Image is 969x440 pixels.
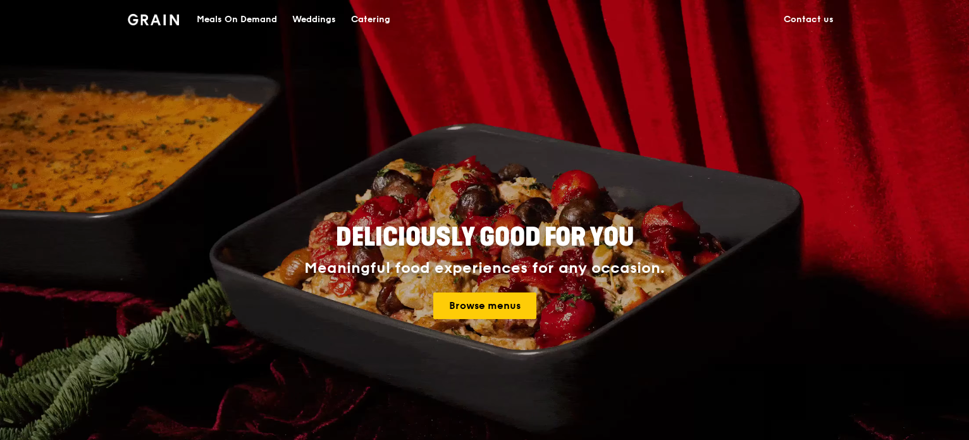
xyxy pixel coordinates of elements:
a: Browse menus [433,292,536,319]
a: Catering [343,1,398,39]
span: Deliciously good for you [336,222,634,253]
div: Weddings [292,1,336,39]
div: Meaningful food experiences for any occasion. [257,260,712,277]
img: Grain [128,14,179,25]
a: Contact us [776,1,841,39]
a: Weddings [285,1,343,39]
div: Meals On Demand [197,1,277,39]
div: Catering [351,1,390,39]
